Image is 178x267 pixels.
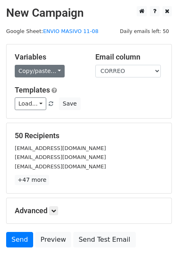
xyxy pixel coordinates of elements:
span: Daily emails left: 50 [117,27,172,36]
h2: New Campaign [6,6,172,20]
a: Copy/paste... [15,65,65,77]
h5: Variables [15,53,83,62]
small: Google Sheet: [6,28,99,34]
a: ENVIO MASIVO 11-08 [43,28,98,34]
a: Load... [15,97,46,110]
a: Daily emails left: 50 [117,28,172,34]
div: Widget de chat [137,228,178,267]
h5: 50 Recipients [15,131,163,140]
small: [EMAIL_ADDRESS][DOMAIN_NAME] [15,154,106,160]
iframe: Chat Widget [137,228,178,267]
button: Save [59,97,80,110]
small: [EMAIL_ADDRESS][DOMAIN_NAME] [15,163,106,170]
a: Templates [15,86,50,94]
a: +47 more [15,175,49,185]
small: [EMAIL_ADDRESS][DOMAIN_NAME] [15,145,106,151]
a: Send [6,232,33,247]
h5: Advanced [15,206,163,215]
h5: Email column [95,53,164,62]
a: Preview [35,232,71,247]
a: Send Test Email [73,232,135,247]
